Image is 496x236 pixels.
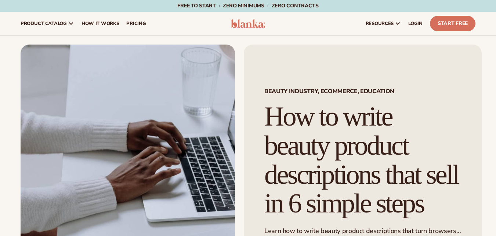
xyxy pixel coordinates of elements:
[362,12,405,35] a: resources
[405,12,426,35] a: LOGIN
[408,21,423,27] span: LOGIN
[177,2,318,9] span: Free to start · ZERO minimums · ZERO contracts
[264,88,461,94] span: Beauty Industry, Ecommerce, Education
[231,19,265,28] img: logo
[17,12,78,35] a: product catalog
[82,21,119,27] span: How It Works
[78,12,123,35] a: How It Works
[366,21,394,27] span: resources
[21,21,67,27] span: product catalog
[430,16,475,31] a: Start Free
[123,12,149,35] a: pricing
[264,227,461,235] p: Learn how to write beauty product descriptions that turn browsers into buyers.
[126,21,146,27] span: pricing
[264,102,461,218] h1: How to write beauty product descriptions that sell in 6 simple steps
